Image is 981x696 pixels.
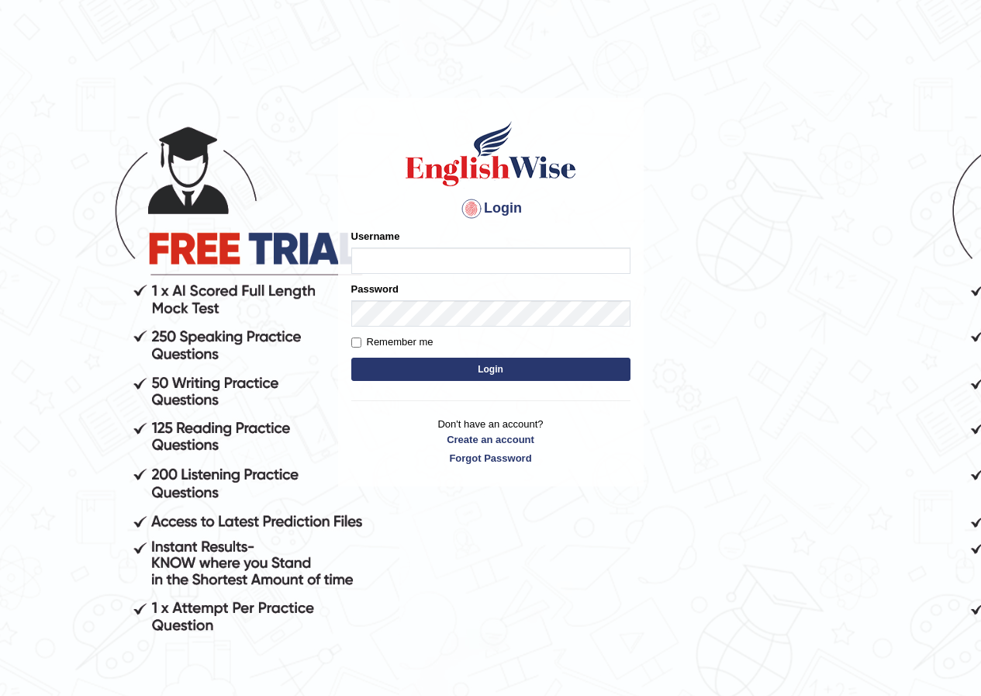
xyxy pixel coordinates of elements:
[351,282,399,296] label: Password
[402,119,579,189] img: Logo of English Wise sign in for intelligent practice with AI
[351,196,630,221] h4: Login
[351,338,361,348] input: Remember me
[351,358,630,381] button: Login
[351,334,434,350] label: Remember me
[351,451,630,466] a: Forgot Password
[351,229,400,244] label: Username
[351,417,630,465] p: Don't have an account?
[351,432,630,447] a: Create an account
